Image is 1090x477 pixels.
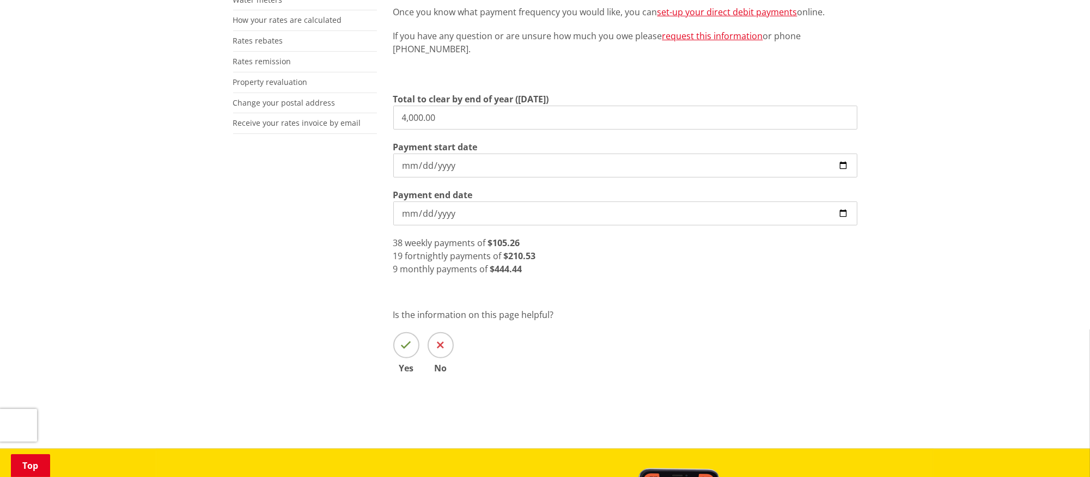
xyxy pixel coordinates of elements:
[393,29,857,56] p: If you have any question or are unsure how much you owe please or phone [PHONE_NUMBER].
[233,15,342,25] a: How your rates are calculated
[405,250,502,262] span: fortnightly payments of
[405,237,486,249] span: weekly payments of
[662,30,763,42] a: request this information
[233,118,361,128] a: Receive your rates invoice by email
[393,140,478,154] label: Payment start date
[428,364,454,372] span: No
[233,35,283,46] a: Rates rebates
[393,308,857,321] p: Is the information on this page helpful?
[490,263,522,275] strong: $444.44
[657,6,797,18] a: set-up your direct debit payments
[11,454,50,477] a: Top
[233,56,291,66] a: Rates remission
[393,263,398,275] span: 9
[488,237,520,249] strong: $105.26
[233,97,336,108] a: Change your postal address
[393,93,549,106] label: Total to clear by end of year ([DATE])
[393,188,473,201] label: Payment end date
[393,250,403,262] span: 19
[1040,431,1079,470] iframe: Messenger Launcher
[504,250,536,262] strong: $210.53
[393,237,403,249] span: 38
[393,364,419,372] span: Yes
[400,263,488,275] span: monthly payments of
[233,77,308,87] a: Property revaluation
[393,5,857,19] p: Once you know what payment frequency you would like, you can online.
